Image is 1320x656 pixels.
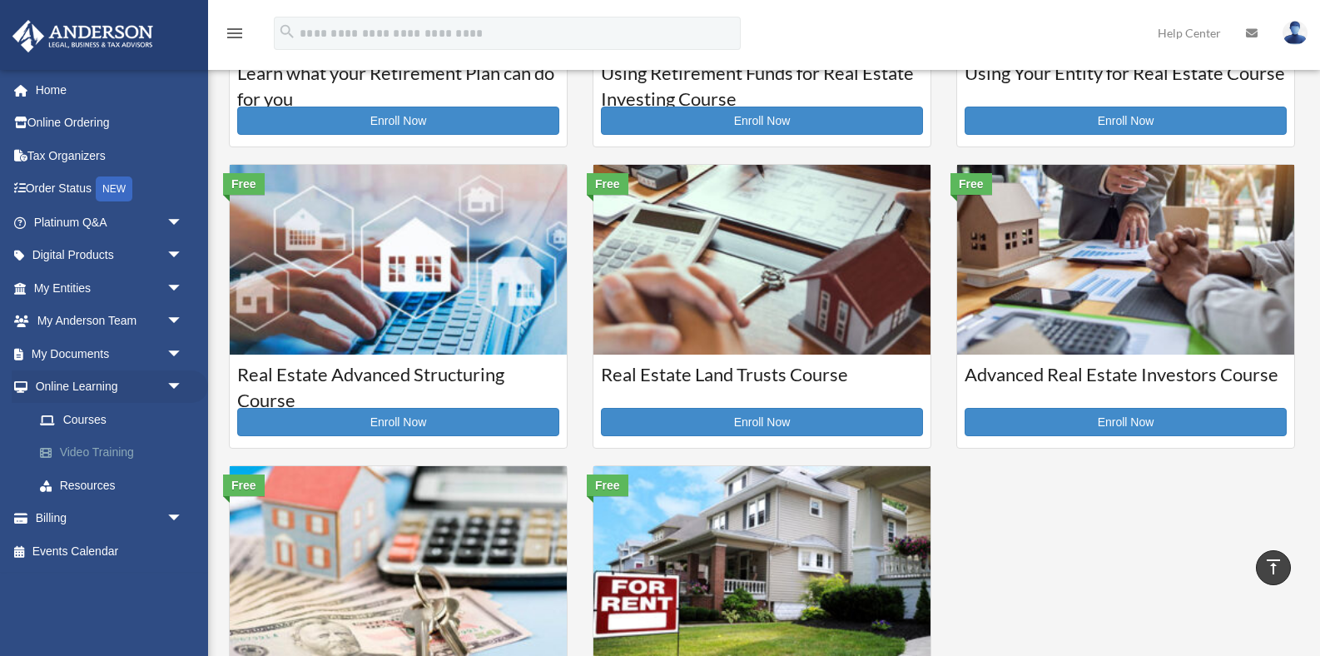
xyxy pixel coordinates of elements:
a: Courses [23,403,200,436]
img: User Pic [1283,21,1308,45]
a: Billingarrow_drop_down [12,502,208,535]
a: Tax Organizers [12,139,208,172]
span: arrow_drop_down [166,370,200,405]
div: Free [223,173,265,195]
a: menu [225,29,245,43]
span: arrow_drop_down [166,502,200,536]
i: vertical_align_top [1263,557,1283,577]
h3: Real Estate Advanced Structuring Course [237,362,559,404]
div: Free [587,173,628,195]
span: arrow_drop_down [166,206,200,240]
h3: Using Your Entity for Real Estate Course [965,61,1287,102]
a: My Documentsarrow_drop_down [12,337,208,370]
h3: Advanced Real Estate Investors Course [965,362,1287,404]
a: Home [12,73,208,107]
a: Platinum Q&Aarrow_drop_down [12,206,208,239]
a: Enroll Now [601,107,923,135]
a: My Anderson Teamarrow_drop_down [12,305,208,338]
a: Digital Productsarrow_drop_down [12,239,208,272]
div: Free [223,475,265,496]
a: Enroll Now [965,107,1287,135]
a: Online Ordering [12,107,208,140]
a: Enroll Now [601,408,923,436]
a: Online Learningarrow_drop_down [12,370,208,404]
a: My Entitiesarrow_drop_down [12,271,208,305]
span: arrow_drop_down [166,337,200,371]
a: Order StatusNEW [12,172,208,206]
div: Free [587,475,628,496]
a: Resources [23,469,208,502]
h3: Real Estate Land Trusts Course [601,362,923,404]
a: Enroll Now [237,408,559,436]
a: Enroll Now [965,408,1287,436]
div: NEW [96,176,132,201]
span: arrow_drop_down [166,271,200,306]
h3: Learn what your Retirement Plan can do for you [237,61,559,102]
h3: Using Retirement Funds for Real Estate Investing Course [601,61,923,102]
div: Free [950,173,992,195]
span: arrow_drop_down [166,305,200,339]
i: menu [225,23,245,43]
img: Anderson Advisors Platinum Portal [7,20,158,52]
a: Events Calendar [12,534,208,568]
a: Video Training [23,436,208,470]
i: search [278,22,296,41]
span: arrow_drop_down [166,239,200,273]
a: vertical_align_top [1256,550,1291,585]
a: Enroll Now [237,107,559,135]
